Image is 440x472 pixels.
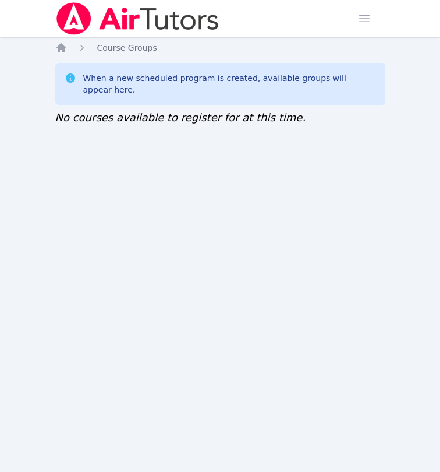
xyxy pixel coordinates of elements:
[55,111,306,124] span: No courses available to register for at this time.
[55,42,385,54] nav: Breadcrumb
[83,72,376,96] div: When a new scheduled program is created, available groups will appear here.
[97,43,157,52] span: Course Groups
[55,2,220,35] img: Air Tutors
[97,42,157,54] a: Course Groups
